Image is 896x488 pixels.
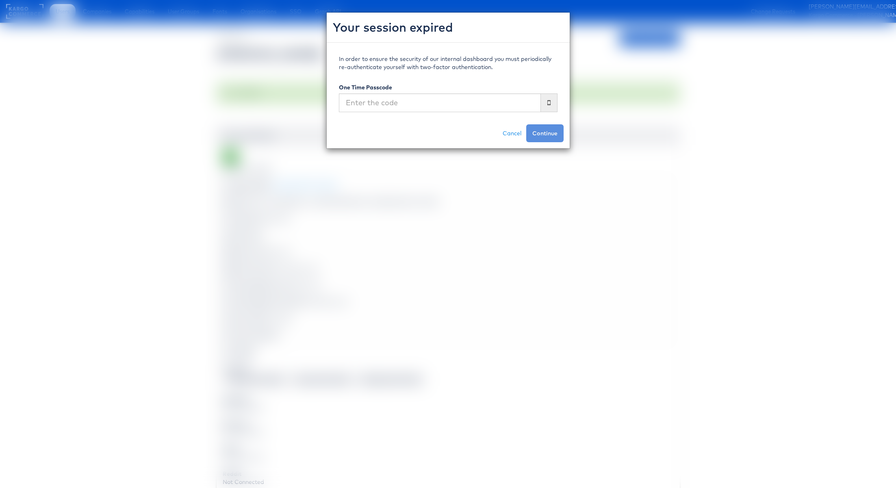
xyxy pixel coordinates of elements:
[339,83,392,91] label: One Time Passcode
[339,55,558,71] p: In order to ensure the security of our internal dashboard you must periodically re-authenticate y...
[339,93,541,112] input: Enter the code
[526,124,564,142] button: Continue
[333,19,564,36] h2: Your session expired
[498,124,526,142] a: Cancel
